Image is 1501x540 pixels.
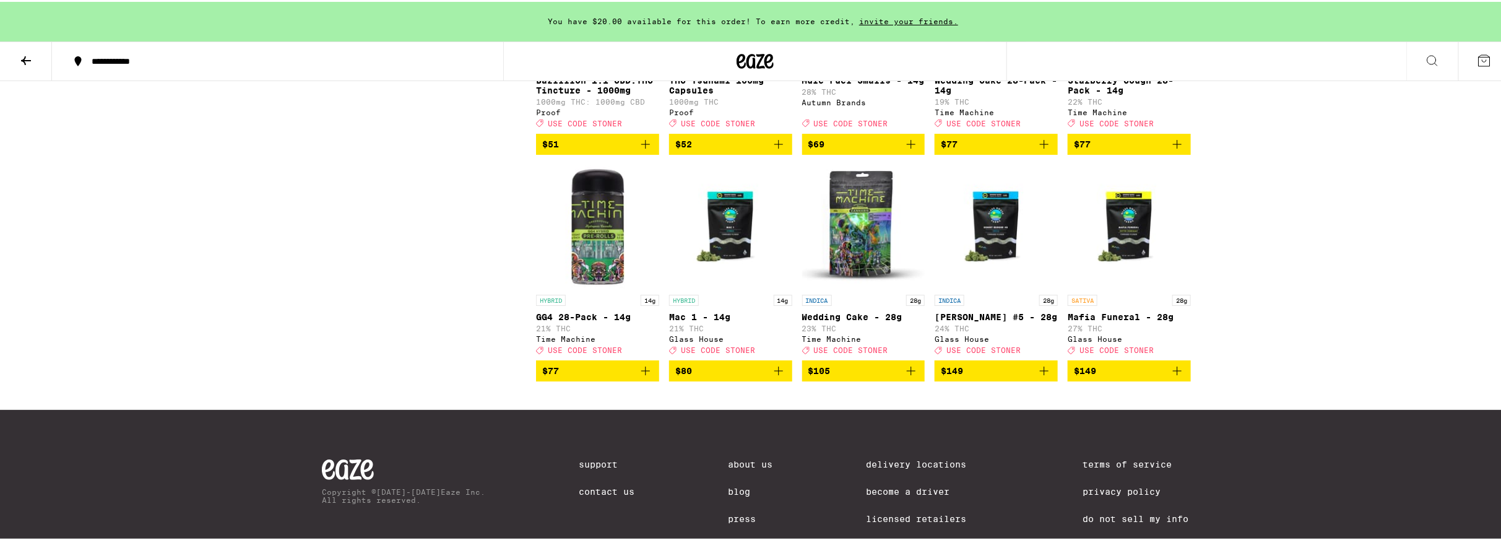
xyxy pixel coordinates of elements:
[1083,458,1188,468] a: Terms of Service
[1172,293,1191,304] p: 28g
[641,293,659,304] p: 14g
[1068,132,1191,153] button: Add to bag
[322,486,485,502] p: Copyright © [DATE]-[DATE] Eaze Inc. All rights reserved.
[802,132,925,153] button: Add to bag
[1068,163,1191,287] img: Glass House - Mafia Funeral - 28g
[1074,137,1091,147] span: $77
[1068,163,1191,359] a: Open page for Mafia Funeral - 28g from Glass House
[1039,293,1058,304] p: 28g
[814,344,888,352] span: USE CODE STONER
[1083,512,1188,522] a: Do Not Sell My Info
[681,118,755,126] span: USE CODE STONER
[808,137,825,147] span: $69
[579,485,634,495] a: Contact Us
[542,137,559,147] span: $51
[669,359,792,380] button: Add to bag
[536,333,659,341] div: Time Machine
[1079,118,1154,126] span: USE CODE STONER
[1068,74,1191,94] p: Starberry Cough 28-Pack - 14g
[1068,333,1191,341] div: Glass House
[1068,359,1191,380] button: Add to bag
[669,132,792,153] button: Add to bag
[935,96,1058,104] p: 19% THC
[1068,107,1191,115] div: Time Machine
[935,293,964,304] p: INDICA
[536,293,566,304] p: HYBRID
[935,333,1058,341] div: Glass House
[1068,310,1191,320] p: Mafia Funeral - 28g
[867,458,989,468] a: Delivery Locations
[802,86,925,94] p: 28% THC
[867,485,989,495] a: Become a Driver
[7,9,89,19] span: Hi. Need any help?
[536,132,659,153] button: Add to bag
[941,364,963,374] span: $149
[935,132,1058,153] button: Add to bag
[729,458,773,468] a: About Us
[536,310,659,320] p: GG4 28-Pack - 14g
[548,15,855,24] span: You have $20.00 available for this order! To earn more credit,
[675,364,692,374] span: $80
[669,74,792,94] p: THC Tsunami 100mg Capsules
[729,485,773,495] a: Blog
[935,310,1058,320] p: [PERSON_NAME] #5 - 28g
[935,323,1058,331] p: 24% THC
[669,333,792,341] div: Glass House
[542,364,559,374] span: $77
[536,163,659,359] a: Open page for GG4 28-Pack - 14g from Time Machine
[935,359,1058,380] button: Add to bag
[536,323,659,331] p: 21% THC
[669,107,792,115] div: Proof
[855,15,962,24] span: invite your friends.
[1083,485,1188,495] a: Privacy Policy
[802,293,832,304] p: INDICA
[536,96,659,104] p: 1000mg THC: 1000mg CBD
[906,293,925,304] p: 28g
[946,344,1021,352] span: USE CODE STONER
[579,458,634,468] a: Support
[808,364,831,374] span: $105
[548,344,622,352] span: USE CODE STONER
[1068,323,1191,331] p: 27% THC
[802,97,925,105] div: Autumn Brands
[669,163,792,359] a: Open page for Mac 1 - 14g from Glass House
[669,323,792,331] p: 21% THC
[536,163,659,287] img: Time Machine - GG4 28-Pack - 14g
[802,163,925,287] img: Time Machine - Wedding Cake - 28g
[867,512,989,522] a: Licensed Retailers
[536,74,659,94] p: Bazillion 1:1 CBD:THC Tincture - 1000mg
[669,96,792,104] p: 1000mg THC
[802,359,925,380] button: Add to bag
[669,163,792,287] img: Glass House - Mac 1 - 14g
[1068,293,1097,304] p: SATIVA
[935,74,1058,94] p: Wedding Cake 28-Pack - 14g
[669,310,792,320] p: Mac 1 - 14g
[814,118,888,126] span: USE CODE STONER
[536,107,659,115] div: Proof
[669,293,699,304] p: HYBRID
[675,137,692,147] span: $52
[935,163,1058,359] a: Open page for Donny Burger #5 - 28g from Glass House
[941,137,958,147] span: $77
[802,310,925,320] p: Wedding Cake - 28g
[802,323,925,331] p: 23% THC
[548,118,622,126] span: USE CODE STONER
[946,118,1021,126] span: USE CODE STONER
[774,293,792,304] p: 14g
[1079,344,1154,352] span: USE CODE STONER
[729,512,773,522] a: Press
[935,107,1058,115] div: Time Machine
[681,344,755,352] span: USE CODE STONER
[802,163,925,359] a: Open page for Wedding Cake - 28g from Time Machine
[935,163,1058,287] img: Glass House - Donny Burger #5 - 28g
[802,333,925,341] div: Time Machine
[1068,96,1191,104] p: 22% THC
[1074,364,1096,374] span: $149
[536,359,659,380] button: Add to bag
